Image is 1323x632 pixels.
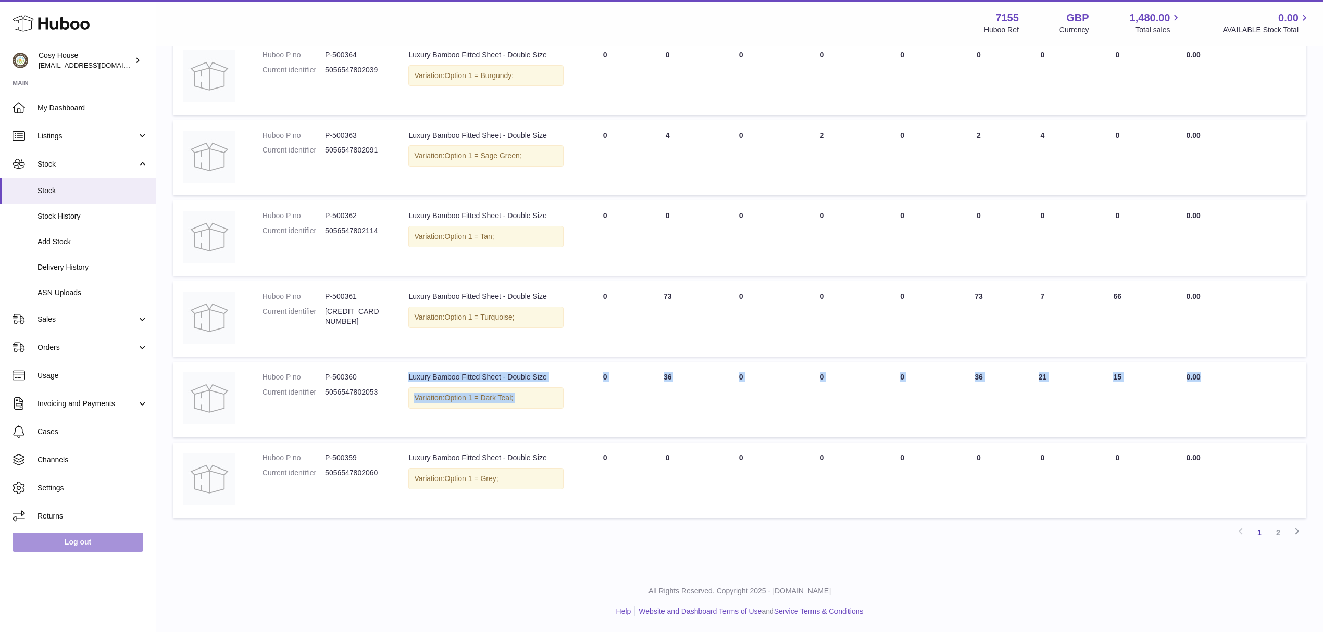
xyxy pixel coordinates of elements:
[900,373,904,381] span: 0
[38,427,148,437] span: Cases
[984,25,1019,35] div: Huboo Ref
[774,607,864,615] a: Service Terms & Conditions
[900,453,904,462] span: 0
[1071,120,1164,196] td: 0
[263,211,325,221] dt: Huboo P no
[408,292,563,301] div: Luxury Bamboo Fitted Sheet - Double Size
[38,237,148,247] span: Add Stock
[445,151,522,160] span: Option 1 = Sage Green;
[445,474,498,483] span: Option 1 = Grey;
[263,372,325,382] dt: Huboo P no
[38,399,137,409] span: Invoicing and Payments
[445,394,514,402] span: Option 1 = Dark Teal;
[408,65,563,86] div: Variation:
[263,50,325,60] dt: Huboo P no
[38,186,148,196] span: Stock
[1014,200,1071,276] td: 0
[1250,523,1269,542] a: 1
[38,262,148,272] span: Delivery History
[699,281,783,357] td: 0
[1187,50,1201,59] span: 0.00
[325,292,388,301] dd: P-500361
[995,11,1019,25] strong: 7155
[900,131,904,140] span: 0
[183,50,235,102] img: product image
[38,103,148,113] span: My Dashboard
[574,40,636,115] td: 0
[1071,40,1164,115] td: 0
[38,511,148,521] span: Returns
[699,443,783,518] td: 0
[1187,131,1201,140] span: 0.00
[1066,11,1089,25] strong: GBP
[1278,11,1299,25] span: 0.00
[38,314,137,324] span: Sales
[574,120,636,196] td: 0
[183,453,235,505] img: product image
[1222,11,1310,35] a: 0.00 AVAILABLE Stock Total
[943,362,1014,437] td: 36
[574,362,636,437] td: 0
[263,468,325,478] dt: Current identifier
[325,211,388,221] dd: P-500362
[783,40,861,115] td: 0
[165,586,1315,596] p: All Rights Reserved. Copyright 2025 - [DOMAIN_NAME]
[183,211,235,263] img: product image
[263,292,325,301] dt: Huboo P no
[38,211,148,221] span: Stock History
[783,120,861,196] td: 2
[325,372,388,382] dd: P-500360
[636,362,699,437] td: 36
[445,71,514,80] span: Option 1 = Burgundy;
[783,200,861,276] td: 0
[616,607,631,615] a: Help
[39,50,132,70] div: Cosy House
[699,362,783,437] td: 0
[38,159,137,169] span: Stock
[38,483,148,493] span: Settings
[325,387,388,397] dd: 5056547802053
[38,455,148,465] span: Channels
[639,607,762,615] a: Website and Dashboard Terms of Use
[13,53,28,68] img: info@wholesomegoods.com
[183,131,235,183] img: product image
[408,145,563,167] div: Variation:
[183,372,235,424] img: product image
[408,50,563,60] div: Luxury Bamboo Fitted Sheet - Double Size
[635,606,863,616] li: and
[574,281,636,357] td: 0
[900,50,904,59] span: 0
[325,226,388,236] dd: 5056547802114
[783,281,861,357] td: 0
[1014,362,1071,437] td: 21
[408,211,563,221] div: Luxury Bamboo Fitted Sheet - Double Size
[325,307,388,326] dd: [CREDIT_CARD_NUMBER]
[325,65,388,75] dd: 5056547802039
[408,131,563,141] div: Luxury Bamboo Fitted Sheet - Double Size
[263,131,325,141] dt: Huboo P no
[636,120,699,196] td: 4
[39,61,153,69] span: [EMAIL_ADDRESS][DOMAIN_NAME]
[263,453,325,463] dt: Huboo P no
[325,145,388,155] dd: 5056547802091
[263,387,325,397] dt: Current identifier
[1071,443,1164,518] td: 0
[408,453,563,463] div: Luxury Bamboo Fitted Sheet - Double Size
[408,387,563,409] div: Variation:
[38,288,148,298] span: ASN Uploads
[636,443,699,518] td: 0
[325,50,388,60] dd: P-500364
[900,211,904,220] span: 0
[943,443,1014,518] td: 0
[636,200,699,276] td: 0
[13,533,143,551] a: Log out
[445,313,515,321] span: Option 1 = Turquoise;
[325,453,388,463] dd: P-500359
[636,281,699,357] td: 73
[408,307,563,328] div: Variation:
[1269,523,1288,542] a: 2
[574,443,636,518] td: 0
[1187,373,1201,381] span: 0.00
[1130,11,1170,25] span: 1,480.00
[1071,281,1164,357] td: 66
